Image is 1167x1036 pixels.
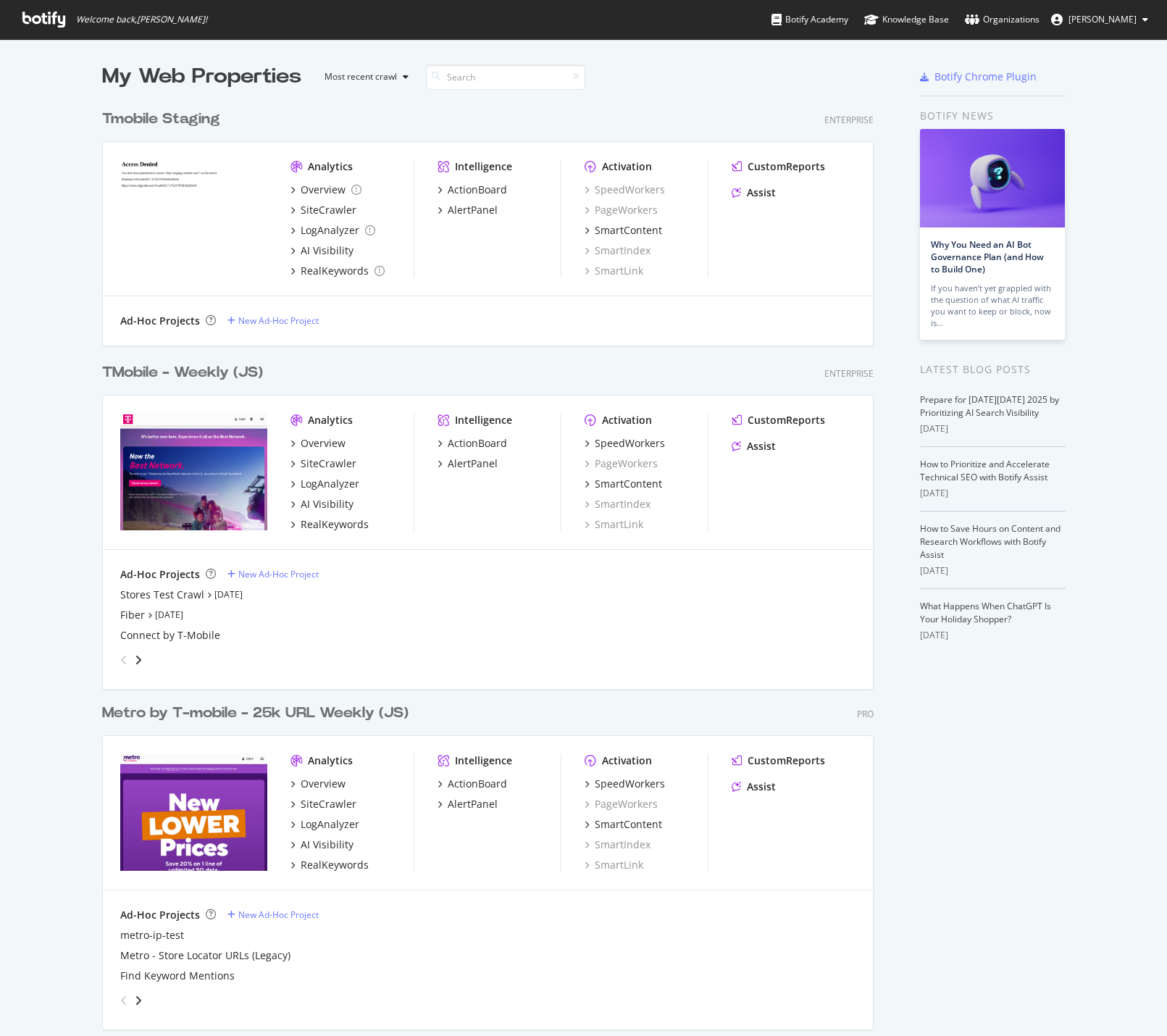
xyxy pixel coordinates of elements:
button: Most recent crawl [313,65,414,88]
div: SmartContent [595,223,662,238]
div: Activation [602,413,652,427]
a: LogAnalyzer [290,477,359,491]
a: RealKeywords [290,264,385,278]
a: Assist [732,185,776,200]
div: AI Visibility [301,497,354,511]
a: SmartLink [585,264,643,278]
div: ActionBoard [448,436,507,451]
img: Why You Need an AI Bot Governance Plan (and How to Build One) [920,129,1065,227]
div: New Ad-Hoc Project [238,568,319,580]
div: SmartContent [595,817,662,832]
div: AI Visibility [301,837,354,852]
span: Welcome back, [PERSON_NAME] ! [76,14,207,25]
div: TMobile - Weekly (JS) [102,362,263,383]
a: SpeedWorkers [585,777,665,791]
div: [DATE] [920,422,1066,435]
a: SmartLink [585,858,643,872]
div: SiteCrawler [301,203,356,217]
div: Activation [602,159,652,174]
div: Botify Chrome Plugin [934,70,1037,84]
a: SiteCrawler [290,456,356,471]
a: PageWorkers [585,797,658,811]
a: RealKeywords [290,858,369,872]
a: Why You Need an AI Bot Governance Plan (and How to Build One) [931,238,1044,275]
div: SmartContent [595,477,662,491]
div: Organizations [965,12,1040,27]
a: AI Visibility [290,837,354,852]
div: ActionBoard [448,183,507,197]
div: Latest Blog Posts [920,362,1066,377]
input: Search [426,64,585,90]
div: Most recent crawl [325,72,397,81]
div: Overview [301,436,346,451]
a: SmartContent [585,223,662,238]
div: AlertPanel [448,797,498,811]
div: Intelligence [455,413,512,427]
div: angle-right [133,993,143,1008]
a: SmartIndex [585,243,651,258]
a: PageWorkers [585,456,658,471]
div: Metro - Store Locator URLs (Legacy) [120,948,290,963]
a: AlertPanel [438,203,498,217]
a: New Ad-Hoc Project [227,314,319,327]
div: Botify Academy [771,12,848,27]
a: metro-ip-test [120,928,184,943]
img: metrobyt-mobile.com [120,753,267,871]
div: Intelligence [455,753,512,768]
div: New Ad-Hoc Project [238,314,319,327]
div: Ad-Hoc Projects [120,314,200,328]
div: LogAnalyzer [301,223,359,238]
div: Analytics [308,413,353,427]
div: Overview [301,777,346,791]
a: SmartLink [585,517,643,532]
div: LogAnalyzer [301,477,359,491]
div: Assist [747,439,776,454]
a: SmartIndex [585,497,651,511]
div: Overview [301,183,346,197]
div: Activation [602,753,652,768]
div: ActionBoard [448,777,507,791]
div: Ad-Hoc Projects [120,567,200,582]
div: CustomReports [748,159,825,174]
a: Fiber [120,608,145,622]
div: Analytics [308,159,353,174]
a: SiteCrawler [290,203,356,217]
div: RealKeywords [301,858,369,872]
img: tmobilestaging.com [120,159,267,277]
a: Stores Test Crawl [120,588,204,602]
a: TMobile - Weekly (JS) [102,362,269,383]
a: AlertPanel [438,456,498,471]
a: ActionBoard [438,777,507,791]
div: If you haven’t yet grappled with the question of what AI traffic you want to keep or block, now is… [931,283,1054,329]
div: angle-left [114,648,133,672]
div: Metro by T-mobile - 25k URL Weekly (JS) [102,703,409,724]
a: Botify Chrome Plugin [920,70,1037,84]
a: LogAnalyzer [290,817,359,832]
a: [DATE] [155,609,183,621]
a: ActionBoard [438,436,507,451]
a: [DATE] [214,588,243,601]
a: RealKeywords [290,517,369,532]
a: Assist [732,780,776,794]
div: RealKeywords [301,264,369,278]
a: How to Prioritize and Accelerate Technical SEO with Botify Assist [920,458,1050,483]
div: Botify news [920,108,1066,124]
div: angle-right [133,653,143,667]
a: New Ad-Hoc Project [227,568,319,580]
a: CustomReports [732,413,825,427]
div: SpeedWorkers [585,183,665,197]
a: SiteCrawler [290,797,356,811]
a: AI Visibility [290,243,354,258]
div: CustomReports [748,413,825,427]
a: Find Keyword Mentions [120,969,235,983]
div: New Ad-Hoc Project [238,908,319,921]
div: Pro [857,708,874,720]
